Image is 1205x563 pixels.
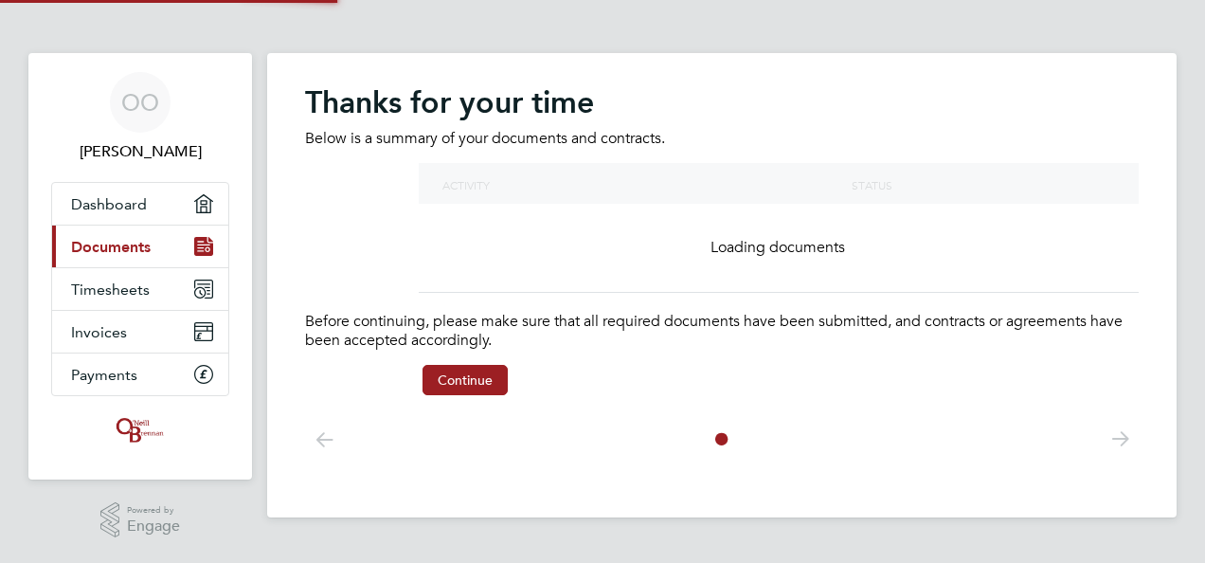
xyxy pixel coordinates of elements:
[52,226,228,267] a: Documents
[52,354,228,395] a: Payments
[51,140,229,163] span: Oluwafemi Oyetunji
[127,518,180,535] span: Engage
[423,365,508,395] button: Continue
[52,183,228,225] a: Dashboard
[305,83,1139,121] h2: Thanks for your time
[71,366,137,384] span: Payments
[100,502,181,538] a: Powered byEngage
[71,323,127,341] span: Invoices
[28,53,252,480] nav: Main navigation
[305,129,1139,149] p: Below is a summary of your documents and contracts.
[121,90,159,115] span: OO
[71,281,150,299] span: Timesheets
[52,311,228,353] a: Invoices
[51,72,229,163] a: OO[PERSON_NAME]
[113,415,168,445] img: oneillandbrennan-logo-retina.png
[127,502,180,518] span: Powered by
[71,195,147,213] span: Dashboard
[305,312,1139,352] p: Before continuing, please make sure that all required documents have been submitted, and contract...
[52,268,228,310] a: Timesheets
[51,415,229,445] a: Go to home page
[71,238,151,256] span: Documents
